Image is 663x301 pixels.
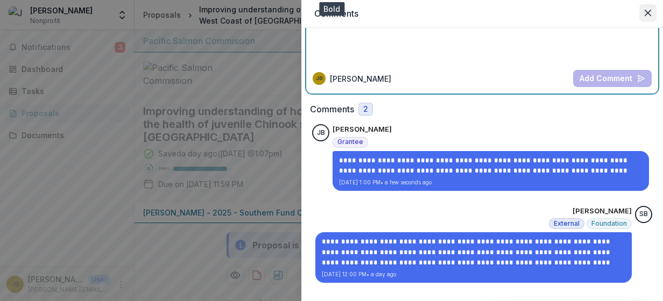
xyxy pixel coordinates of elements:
h2: Comments [310,104,354,114]
span: 2 [363,105,368,114]
div: Jessy Bokvist [317,130,325,137]
span: Grantee [337,138,363,146]
span: Foundation [591,220,627,227]
div: Jessy Bokvist [316,76,322,81]
button: Close [639,4,657,21]
p: [DATE] 12:00 PM • a day ago [322,270,625,278]
p: [PERSON_NAME] [573,206,632,217]
p: [DATE] 1:00 PM • a few seconds ago [339,178,643,187]
span: External [554,220,580,227]
h2: Comments [314,9,650,19]
button: Add Comment [573,70,652,87]
p: [PERSON_NAME] [333,124,392,135]
div: Sascha Bendt [639,211,648,218]
p: [PERSON_NAME] [330,73,391,84]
